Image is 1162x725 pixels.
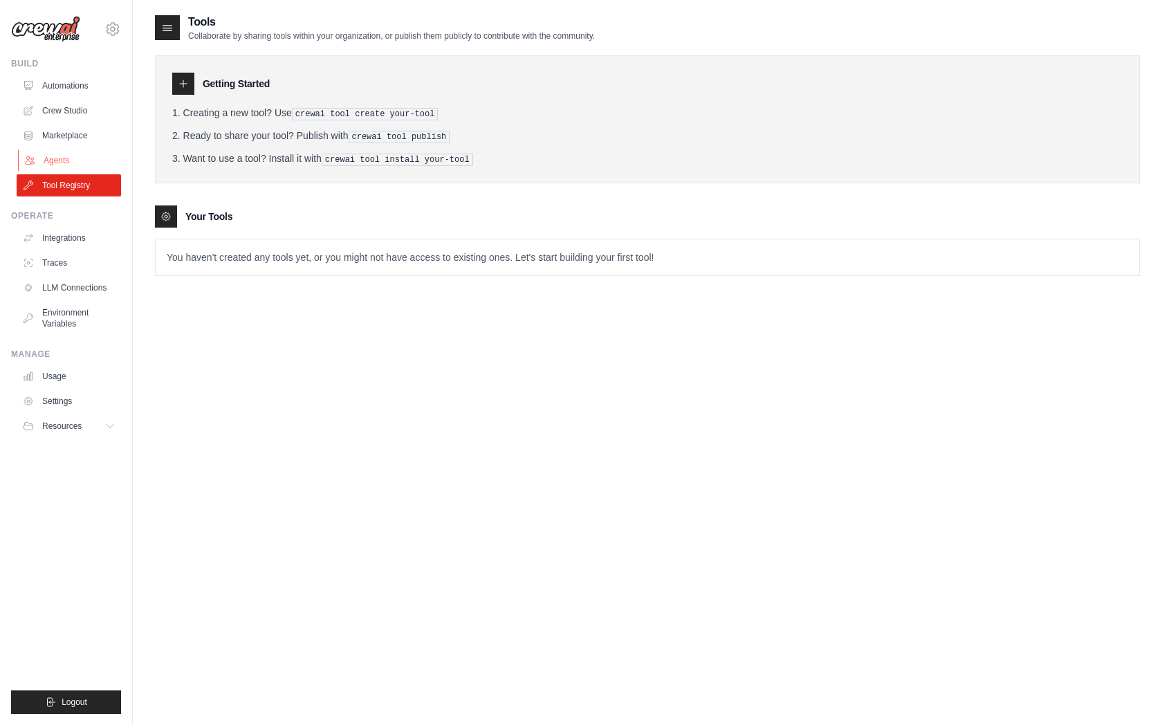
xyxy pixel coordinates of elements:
[17,227,121,249] a: Integrations
[156,239,1139,275] p: You haven't created any tools yet, or you might not have access to existing ones. Let's start bui...
[172,106,1123,120] li: Creating a new tool? Use
[17,100,121,122] a: Crew Studio
[18,149,122,172] a: Agents
[17,390,121,412] a: Settings
[349,131,450,143] pre: crewai tool publish
[17,252,121,274] a: Traces
[11,16,80,42] img: Logo
[42,421,82,432] span: Resources
[11,349,121,360] div: Manage
[11,58,121,69] div: Build
[17,174,121,196] a: Tool Registry
[17,415,121,437] button: Resources
[17,75,121,97] a: Automations
[322,154,473,166] pre: crewai tool install your-tool
[17,277,121,299] a: LLM Connections
[188,14,595,30] h2: Tools
[11,210,121,221] div: Operate
[172,129,1123,143] li: Ready to share your tool? Publish with
[17,302,121,335] a: Environment Variables
[62,697,87,708] span: Logout
[203,77,270,91] h3: Getting Started
[188,30,595,42] p: Collaborate by sharing tools within your organization, or publish them publicly to contribute wit...
[172,152,1123,166] li: Want to use a tool? Install it with
[292,108,439,120] pre: crewai tool create your-tool
[11,690,121,714] button: Logout
[185,210,232,223] h3: Your Tools
[17,365,121,387] a: Usage
[17,125,121,147] a: Marketplace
